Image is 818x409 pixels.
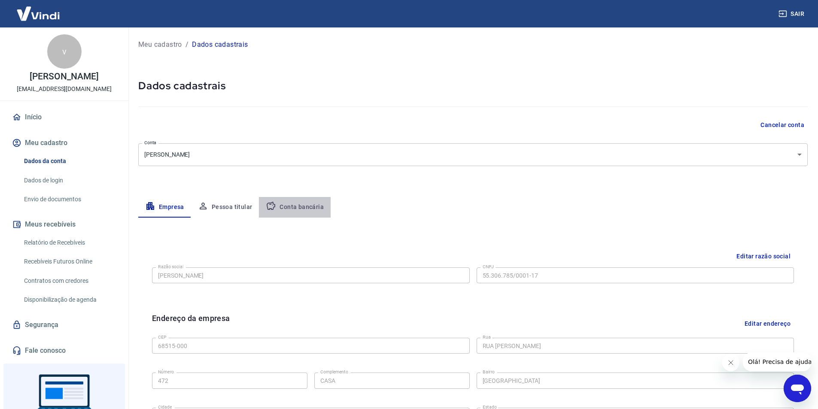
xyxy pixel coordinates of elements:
[158,264,183,270] label: Razão social
[741,312,794,334] button: Editar endereço
[158,334,166,340] label: CEP
[722,354,739,371] iframe: Fechar mensagem
[21,191,118,208] a: Envio de documentos
[483,369,495,375] label: Bairro
[152,312,230,334] h6: Endereço da empresa
[144,139,156,146] label: Conta
[320,369,348,375] label: Complemento
[10,0,66,27] img: Vindi
[483,334,491,340] label: Rua
[10,133,118,152] button: Meu cadastro
[743,352,811,371] iframe: Mensagem da empresa
[10,341,118,360] a: Fale conosco
[192,39,248,50] p: Dados cadastrais
[21,272,118,290] a: Contratos com credores
[21,172,118,189] a: Dados de login
[30,72,98,81] p: [PERSON_NAME]
[138,39,182,50] a: Meu cadastro
[10,315,118,334] a: Segurança
[757,117,808,133] button: Cancelar conta
[21,291,118,309] a: Disponibilização de agenda
[259,197,331,218] button: Conta bancária
[185,39,189,50] p: /
[47,34,82,69] div: v
[10,215,118,234] button: Meus recebíveis
[191,197,259,218] button: Pessoa titular
[733,248,794,264] button: Editar razão social
[5,6,72,13] span: Olá! Precisa de ajuda?
[483,264,494,270] label: CNPJ
[10,108,118,127] a: Início
[17,85,112,94] p: [EMAIL_ADDRESS][DOMAIN_NAME]
[784,375,811,402] iframe: Botão para abrir a janela de mensagens
[777,6,808,22] button: Sair
[158,369,174,375] label: Número
[138,143,808,166] div: [PERSON_NAME]
[21,234,118,251] a: Relatório de Recebíveis
[138,79,808,93] h5: Dados cadastrais
[21,253,118,270] a: Recebíveis Futuros Online
[21,152,118,170] a: Dados da conta
[138,197,191,218] button: Empresa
